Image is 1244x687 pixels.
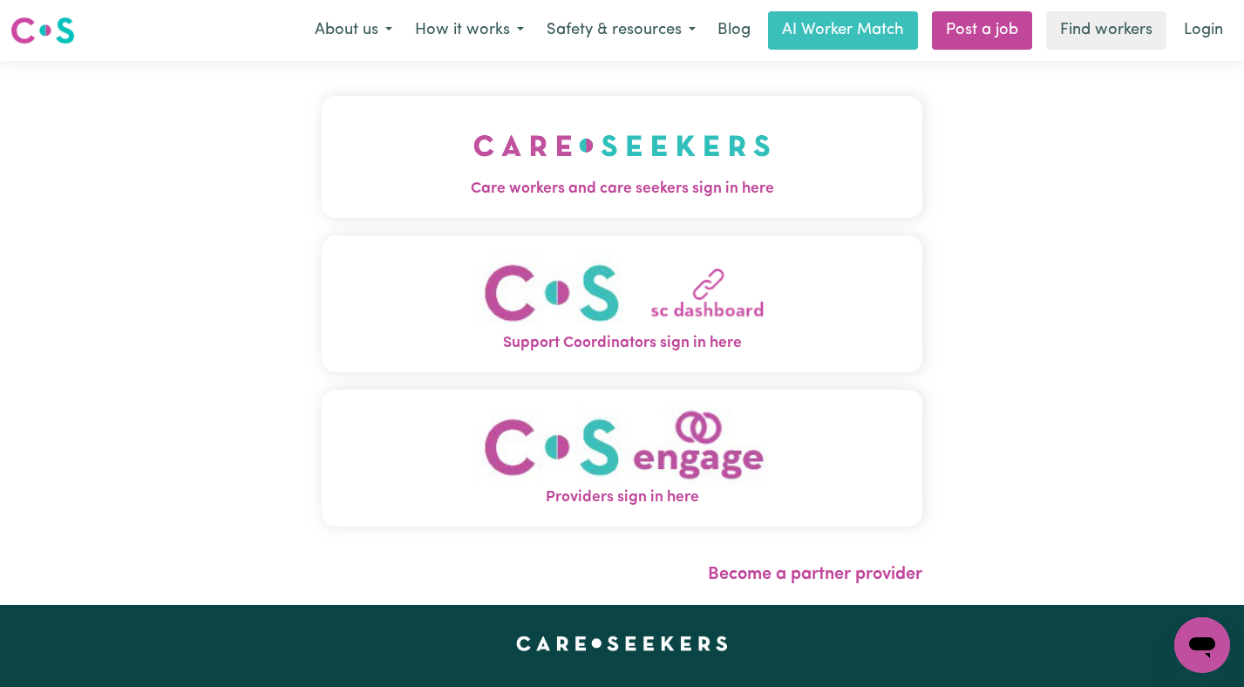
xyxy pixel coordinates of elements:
[322,235,923,372] button: Support Coordinators sign in here
[1174,617,1230,673] iframe: Button to launch messaging window
[932,11,1032,50] a: Post a job
[303,12,404,49] button: About us
[322,332,923,355] span: Support Coordinators sign in here
[404,12,535,49] button: How it works
[322,178,923,201] span: Care workers and care seekers sign in here
[708,566,922,583] a: Become a partner provider
[516,636,728,650] a: Careseekers home page
[322,486,923,509] span: Providers sign in here
[535,12,707,49] button: Safety & resources
[10,10,75,51] a: Careseekers logo
[10,15,75,46] img: Careseekers logo
[1046,11,1166,50] a: Find workers
[322,96,923,218] button: Care workers and care seekers sign in here
[1173,11,1234,50] a: Login
[322,390,923,527] button: Providers sign in here
[707,11,761,50] a: Blog
[768,11,918,50] a: AI Worker Match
